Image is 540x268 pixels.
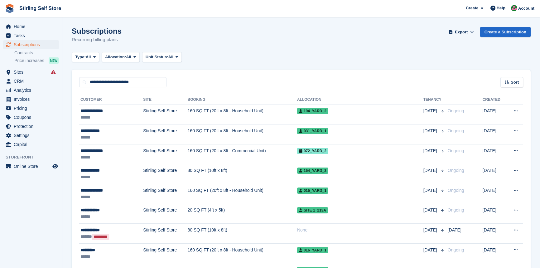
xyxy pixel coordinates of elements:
td: 160 SQ FT (20ft x 8ft - Household Unit) [188,184,297,204]
span: Subscriptions [14,40,51,49]
div: None [297,227,423,233]
span: Home [14,22,51,31]
span: Unit Status: [146,54,168,60]
a: menu [3,104,59,113]
td: [DATE] [483,204,506,224]
td: Stirling Self Store [143,124,187,144]
th: Site [143,95,187,105]
span: 016_YARD_1 [297,247,328,253]
a: menu [3,122,59,131]
span: [DATE] [423,108,438,114]
span: Ongoing [448,188,464,193]
span: All [86,54,91,60]
span: Online Store [14,162,51,171]
span: Invoices [14,95,51,104]
a: menu [3,95,59,104]
td: Stirling Self Store [143,144,187,164]
span: Settings [14,131,51,140]
img: Lucy [511,5,517,11]
th: Customer [79,95,143,105]
button: Export [448,27,475,37]
span: [DATE] [423,247,438,253]
a: menu [3,77,59,85]
button: Allocation: All [102,52,140,62]
td: 160 SQ FT (20ft x 8ft - Household Unit) [188,105,297,124]
td: 20 SQ FT (4ft x 5ft) [188,204,297,224]
span: Sites [14,68,51,76]
span: Help [497,5,505,11]
span: Coupons [14,113,51,122]
td: [DATE] [483,124,506,144]
span: [DATE] [423,167,438,174]
div: NEW [49,57,59,64]
td: 160 SQ FT (20ft x 8ft - Household Unit) [188,243,297,263]
td: Stirling Self Store [143,224,187,244]
p: Recurring billing plans [72,36,122,43]
a: menu [3,113,59,122]
span: Ongoing [448,148,464,153]
span: Sort [511,79,519,85]
span: Ongoing [448,168,464,173]
i: Smart entry sync failures have occurred [51,70,56,75]
a: menu [3,22,59,31]
td: [DATE] [483,144,506,164]
span: [DATE] [423,148,438,154]
span: Tasks [14,31,51,40]
span: Type: [75,54,86,60]
span: 154_Yard_2 [297,168,328,174]
span: Pricing [14,104,51,113]
td: Stirling Self Store [143,164,187,184]
a: menu [3,131,59,140]
span: All [168,54,174,60]
span: Capital [14,140,51,149]
span: 031_YARD_1 [297,128,328,134]
a: menu [3,40,59,49]
td: [DATE] [483,164,506,184]
td: 80 SQ FT (10ft x 8ft) [188,224,297,244]
span: [DATE] [423,187,438,194]
span: 194_YARD_2 [297,108,328,114]
th: Tenancy [423,95,445,105]
td: Stirling Self Store [143,184,187,204]
td: 160 SQ FT (20ft x 8ft - Commercial Unit) [188,144,297,164]
span: Ongoing [448,128,464,133]
span: Site 1_213A [297,207,328,213]
span: Analytics [14,86,51,95]
a: menu [3,140,59,149]
span: Export [455,29,468,35]
th: Allocation [297,95,423,105]
th: Booking [188,95,297,105]
td: [DATE] [483,105,506,124]
button: Type: All [72,52,99,62]
td: Stirling Self Store [143,105,187,124]
a: Contracts [14,50,59,56]
span: 072_Yard_2 [297,148,328,154]
span: Ongoing [448,108,464,113]
td: [DATE] [483,243,506,263]
a: menu [3,68,59,76]
span: Create [466,5,478,11]
th: Created [483,95,506,105]
span: Account [518,5,534,12]
a: Stirling Self Store [17,3,64,13]
td: [DATE] [483,224,506,244]
a: Create a Subscription [480,27,531,37]
a: Preview store [51,163,59,170]
span: Protection [14,122,51,131]
a: Price increases NEW [14,57,59,64]
span: Ongoing [448,247,464,252]
span: [DATE] [423,207,438,213]
span: CRM [14,77,51,85]
td: 160 SQ FT (20ft x 8ft - Household Unit) [188,124,297,144]
span: 015_YARD_1 [297,188,328,194]
td: Stirling Self Store [143,243,187,263]
span: Allocation: [105,54,126,60]
span: All [126,54,131,60]
img: stora-icon-8386f47178a22dfd0bd8f6a31ec36ba5ce8667c1dd55bd0f319d3a0aa187defe.svg [5,4,14,13]
span: Price increases [14,58,44,64]
a: menu [3,162,59,171]
span: [DATE] [423,128,438,134]
span: [DATE] [423,227,438,233]
span: [DATE] [448,227,461,232]
td: Stirling Self Store [143,204,187,224]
